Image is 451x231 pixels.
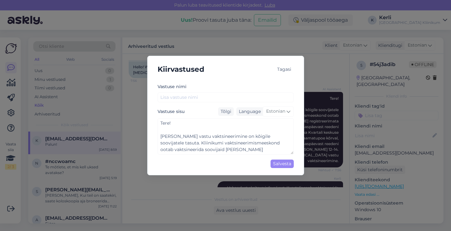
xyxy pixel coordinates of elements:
[158,93,294,102] input: Lisa vastuse nimi
[218,107,234,116] div: Tõlgi
[275,65,294,74] div: Tagasi
[158,118,294,155] textarea: Tere! [PERSON_NAME] vastu vaktsineerimine on kõigile soovijatele tasuta. Kliinikumi vaktsineerimi...
[158,64,204,75] h5: Kiirvastused
[271,160,294,168] div: Salvesta
[158,83,186,90] label: Vastuse nimi
[266,108,285,115] span: Estonian
[236,108,261,115] div: Language
[158,108,185,115] label: Vastuse sisu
